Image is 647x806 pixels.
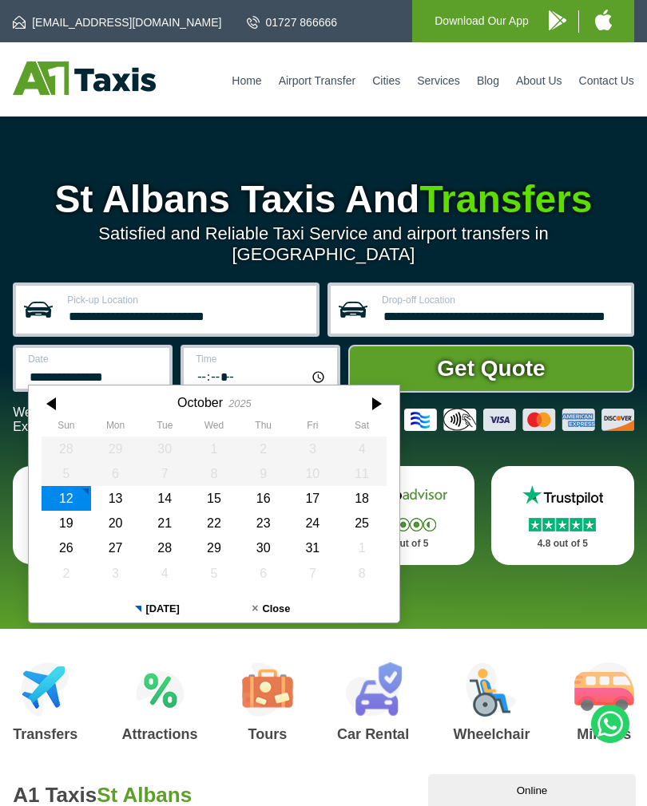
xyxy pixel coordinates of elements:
div: 13 October 2025 [91,486,141,511]
h3: Transfers [13,727,77,741]
p: Download Our App [435,11,529,31]
div: 28 September 2025 [42,437,91,461]
th: Saturday [337,420,387,436]
div: 29 October 2025 [189,535,239,560]
button: Get Quote [348,345,634,393]
div: 06 November 2025 [239,561,288,586]
h1: St Albans Taxis And [13,180,634,219]
div: 15 October 2025 [189,486,239,511]
th: Friday [288,420,338,436]
span: Transfers [419,178,592,220]
div: 09 October 2025 [239,461,288,486]
div: 04 November 2025 [141,561,190,586]
img: Trustpilot [514,484,610,508]
div: 31 October 2025 [288,535,338,560]
div: 11 October 2025 [337,461,387,486]
div: 03 October 2025 [288,437,338,461]
div: 03 November 2025 [91,561,141,586]
div: 07 October 2025 [141,461,190,486]
img: Airport Transfers [21,662,69,717]
div: 08 November 2025 [337,561,387,586]
button: Close [214,595,328,622]
a: Contact Us [579,74,634,87]
div: 01 November 2025 [337,535,387,560]
div: 28 October 2025 [141,535,190,560]
label: Time [196,354,327,364]
a: Airport Transfer [279,74,355,87]
div: 30 September 2025 [141,437,190,461]
a: Tripadvisor Stars 4.8 out of 5 [331,466,474,565]
a: 01727 866666 [247,14,338,30]
div: 18 October 2025 [337,486,387,511]
img: Credit And Debit Cards [404,409,634,431]
div: 07 November 2025 [288,561,338,586]
div: 20 October 2025 [91,511,141,535]
div: 24 October 2025 [288,511,338,535]
button: [DATE] [101,595,215,622]
th: Thursday [239,420,288,436]
h3: Car Rental [337,727,409,741]
img: A1 Taxis St Albans LTD [13,61,156,95]
img: Car Rental [345,662,402,717]
a: [EMAIL_ADDRESS][DOMAIN_NAME] [13,14,221,30]
a: Services [417,74,460,87]
div: 02 November 2025 [42,561,91,586]
div: 27 October 2025 [91,535,141,560]
iframe: chat widget [428,771,639,806]
div: 19 October 2025 [42,511,91,535]
p: Satisfied and Reliable Taxi Service and airport transfers in [GEOGRAPHIC_DATA] [13,223,634,265]
div: 01 October 2025 [189,437,239,461]
div: 26 October 2025 [42,535,91,560]
div: 29 September 2025 [91,437,141,461]
span: The Car at No Extra Charge. [13,405,365,433]
div: 08 October 2025 [189,461,239,486]
div: 25 October 2025 [337,511,387,535]
img: A1 Taxis Android App [549,10,566,30]
img: A1 Taxis iPhone App [595,10,612,30]
p: We Now Accept Card & Contactless Payment In [13,405,392,434]
img: Stars [370,518,436,531]
div: 2025 [228,397,251,409]
div: October [177,395,223,410]
div: 05 November 2025 [189,561,239,586]
p: 4.8 out of 5 [509,534,617,554]
a: Blog [477,74,499,87]
img: Minibus [574,662,634,717]
img: Attractions [136,662,185,717]
div: 10 October 2025 [288,461,338,486]
img: Tours [242,662,293,717]
h3: Minibus [574,727,634,741]
h3: Wheelchair [453,727,530,741]
div: 05 October 2025 [42,461,91,486]
img: Wheelchair [466,662,517,717]
label: Date [28,354,160,364]
a: Cities [372,74,400,87]
th: Tuesday [141,420,190,436]
h3: Attractions [122,727,198,741]
div: 30 October 2025 [239,535,288,560]
th: Monday [91,420,141,436]
th: Sunday [42,420,91,436]
div: 17 October 2025 [288,486,338,511]
div: 22 October 2025 [189,511,239,535]
p: 4.8 out of 5 [349,534,457,554]
a: Trustpilot Stars 4.8 out of 5 [491,466,634,565]
th: Wednesday [189,420,239,436]
div: 02 October 2025 [239,437,288,461]
img: Tripadvisor [355,484,451,508]
label: Drop-off Location [382,295,621,305]
div: 14 October 2025 [141,486,190,511]
img: Stars [529,518,596,531]
a: Reviews.io Stars 4.8 out of 5 [13,466,156,564]
div: 21 October 2025 [141,511,190,535]
div: 06 October 2025 [91,461,141,486]
div: 12 October 2025 [42,486,91,511]
label: Pick-up Location [67,295,307,305]
h3: Tours [242,727,293,741]
div: 23 October 2025 [239,511,288,535]
a: Home [232,74,261,87]
div: 04 October 2025 [337,437,387,461]
a: About Us [516,74,562,87]
div: 16 October 2025 [239,486,288,511]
